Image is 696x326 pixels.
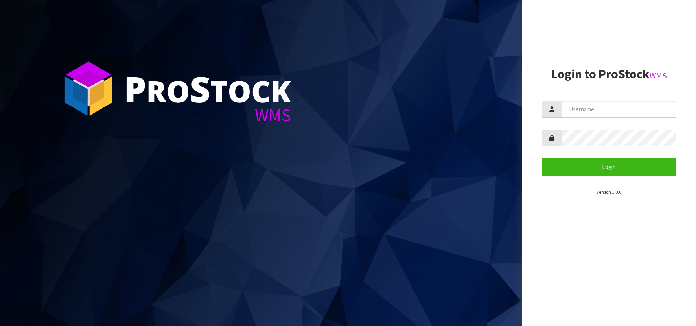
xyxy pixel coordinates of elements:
input: Username [562,101,677,118]
small: Version 1.0.0 [597,189,621,195]
small: WMS [650,70,667,81]
h2: Login to ProStock [542,67,677,81]
span: S [190,65,210,113]
img: ProStock Cube [59,59,118,118]
button: Login [542,158,677,175]
div: ro tock [124,71,291,106]
span: P [124,65,146,113]
div: WMS [124,106,291,124]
